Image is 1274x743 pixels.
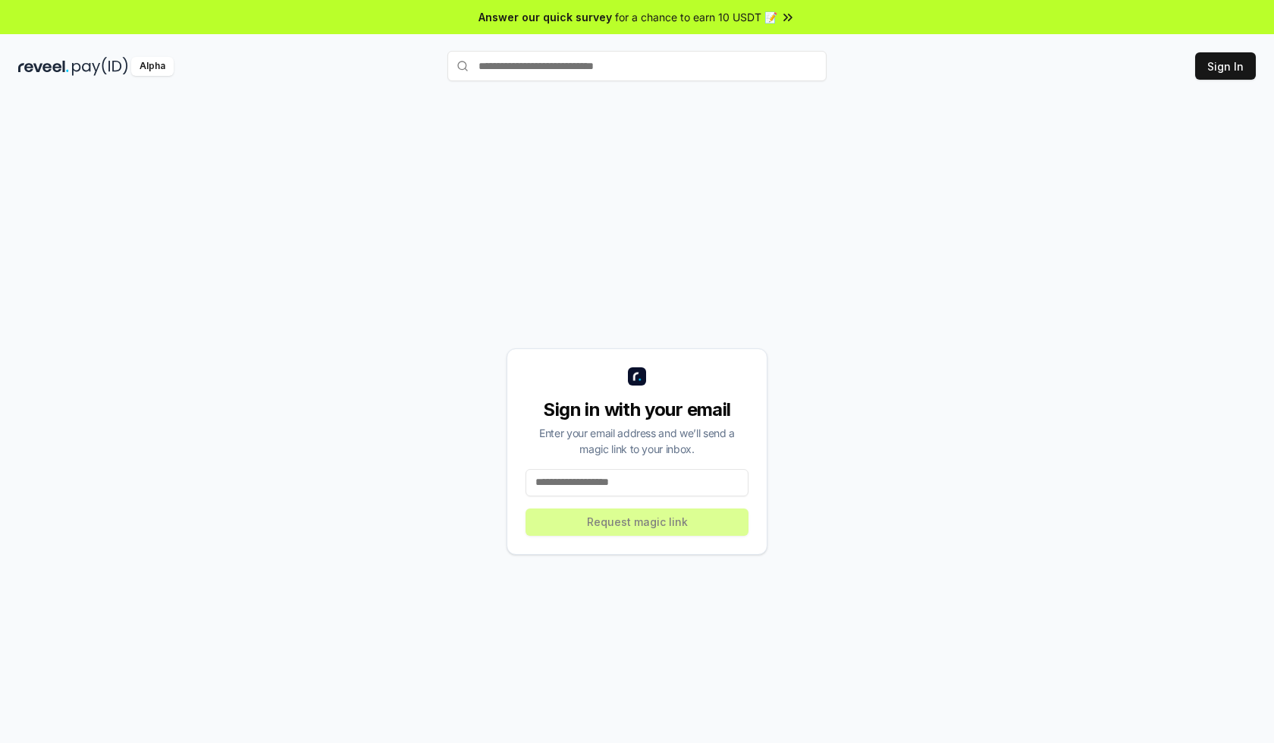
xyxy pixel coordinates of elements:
[526,398,748,422] div: Sign in with your email
[615,9,777,25] span: for a chance to earn 10 USDT 📝
[72,57,128,76] img: pay_id
[18,57,69,76] img: reveel_dark
[628,367,646,386] img: logo_small
[1195,52,1256,80] button: Sign In
[479,9,612,25] span: Answer our quick survey
[526,425,748,457] div: Enter your email address and we’ll send a magic link to your inbox.
[131,57,174,76] div: Alpha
